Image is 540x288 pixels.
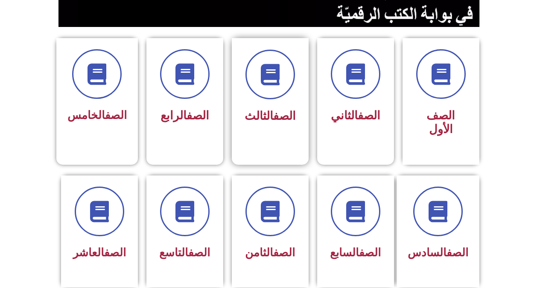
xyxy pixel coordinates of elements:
span: السادس [408,246,468,259]
a: الصف [105,109,127,122]
a: الصف [447,246,468,259]
span: الثالث [245,109,296,123]
span: الثاني [331,109,380,122]
a: الصف [359,246,381,259]
a: الصف [358,109,380,122]
a: الصف [273,109,296,123]
span: الخامس [67,109,127,122]
a: الصف [188,246,210,259]
span: السابع [330,246,381,259]
span: الرابع [161,109,209,122]
span: التاسع [159,246,210,259]
span: الثامن [245,246,295,259]
a: الصف [104,246,126,259]
span: العاشر [73,246,126,259]
a: الصف [273,246,295,259]
span: الصف الأول [426,109,455,136]
a: الصف [187,109,209,122]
